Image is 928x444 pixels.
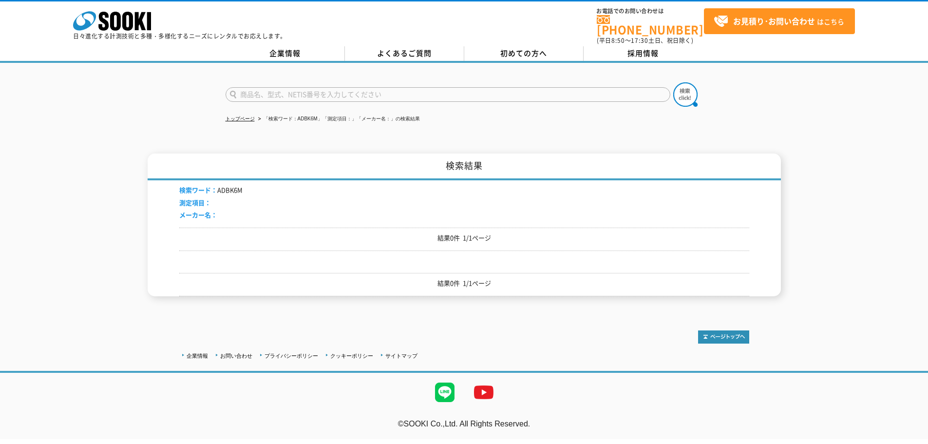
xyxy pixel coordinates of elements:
p: 結果0件 1/1ページ [179,233,749,243]
a: クッキーポリシー [330,353,373,359]
p: 結果0件 1/1ページ [179,278,749,289]
span: メーカー名： [179,210,217,219]
p: 日々進化する計測技術と多種・多様化するニーズにレンタルでお応えします。 [73,33,286,39]
span: 8:50 [611,36,625,45]
span: 測定項目： [179,198,211,207]
a: 企業情報 [226,46,345,61]
a: お問い合わせ [220,353,252,359]
li: ADBK6M [179,185,243,195]
a: [PHONE_NUMBER] [597,15,704,35]
span: 初めての方へ [500,48,547,58]
img: LINE [425,373,464,412]
img: btn_search.png [673,82,698,107]
a: 初めての方へ [464,46,584,61]
input: 商品名、型式、NETIS番号を入力してください [226,87,670,102]
span: お電話でのお問い合わせは [597,8,704,14]
a: トップページ [226,116,255,121]
h1: 検索結果 [148,154,781,180]
img: トップページへ [698,330,749,344]
a: 企業情報 [187,353,208,359]
li: 「検索ワード：ADBK6M」「測定項目：」「メーカー名：」の検索結果 [256,114,420,124]
a: お見積り･お問い合わせはこちら [704,8,855,34]
a: 採用情報 [584,46,703,61]
strong: お見積り･お問い合わせ [733,15,815,27]
a: テストMail [890,429,928,438]
img: YouTube [464,373,503,412]
a: サイトマップ [385,353,417,359]
a: プライバシーポリシー [265,353,318,359]
span: はこちら [714,14,844,29]
a: よくあるご質問 [345,46,464,61]
span: 17:30 [631,36,648,45]
span: 検索ワード： [179,185,217,194]
span: (平日 ～ 土日、祝日除く) [597,36,693,45]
